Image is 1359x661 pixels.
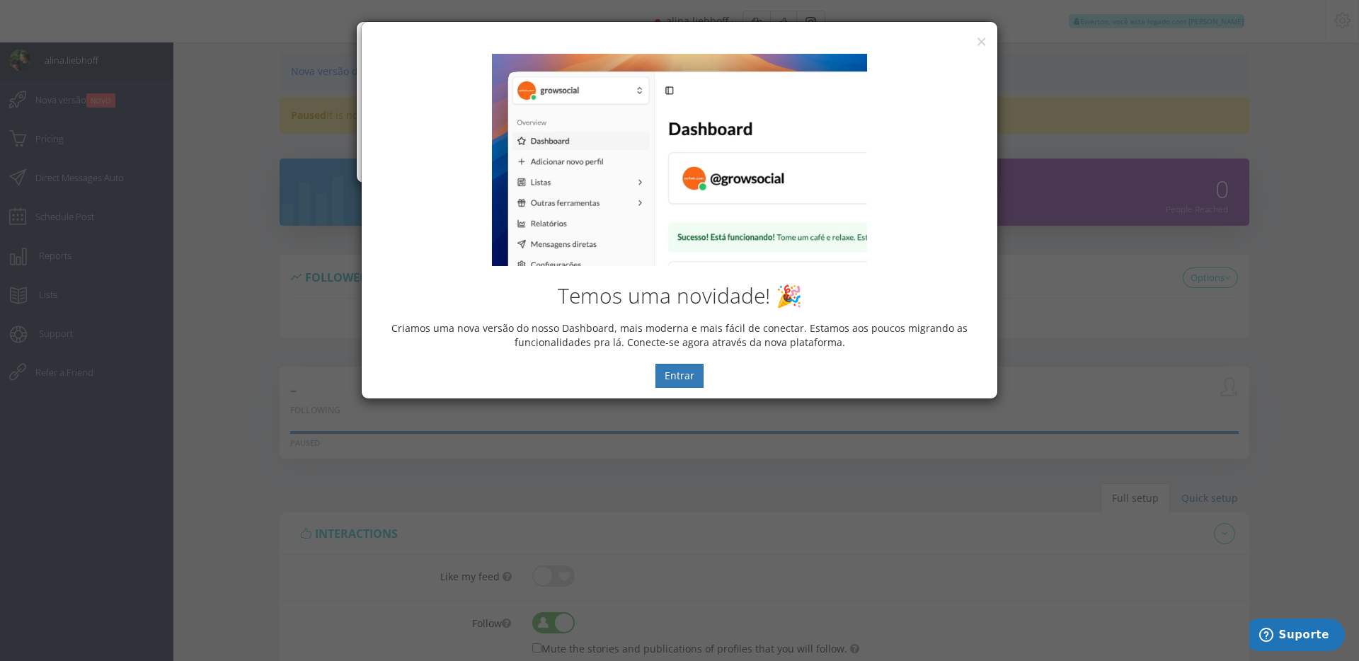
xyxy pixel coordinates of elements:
h2: Temos uma novidade! 🎉 [372,284,987,307]
p: Criamos uma nova versão do nosso Dashboard, mais moderna e mais fácil de conectar. Estamos aos po... [372,321,987,350]
iframe: Abre um widget para que você possa encontrar mais informações [1249,619,1345,654]
img: New Dashboard [492,54,867,266]
button: × [976,32,987,51]
button: Entrar [655,364,704,388]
